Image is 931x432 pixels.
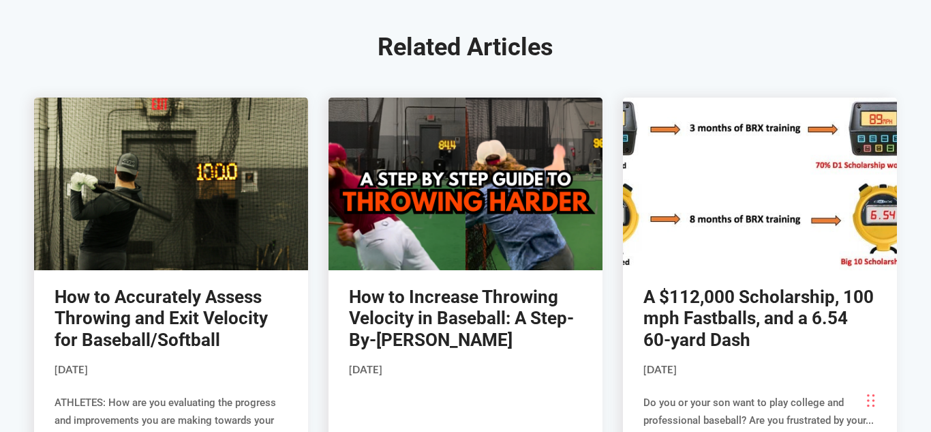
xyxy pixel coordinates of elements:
iframe: Chat Widget [863,366,931,432]
a: How to Accurately Assess Throwing and Exit Velocity for Baseball/Softball [55,287,268,349]
div: Drag [867,380,875,421]
p: [DATE] [643,361,876,379]
p: [DATE] [55,361,288,379]
a: How to Increase Throwing Velocity in Baseball: A Step-By-[PERSON_NAME] [349,287,574,349]
p: [DATE] [349,361,582,379]
h2: Related Articles [34,31,897,63]
a: A $112,000 Scholarship, 100 mph Fastballs, and a 6.54 60-yard Dash [643,287,874,349]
